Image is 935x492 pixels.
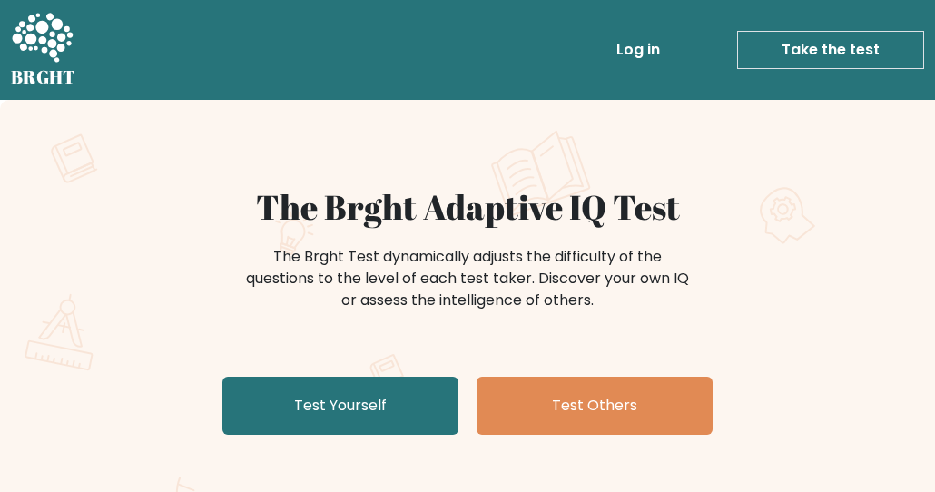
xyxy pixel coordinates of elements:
[222,377,458,435] a: Test Yourself
[737,31,924,69] a: Take the test
[477,377,713,435] a: Test Others
[609,32,667,68] a: Log in
[11,66,76,88] h5: BRGHT
[11,7,76,93] a: BRGHT
[25,187,910,228] h1: The Brght Adaptive IQ Test
[241,246,694,311] div: The Brght Test dynamically adjusts the difficulty of the questions to the level of each test take...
